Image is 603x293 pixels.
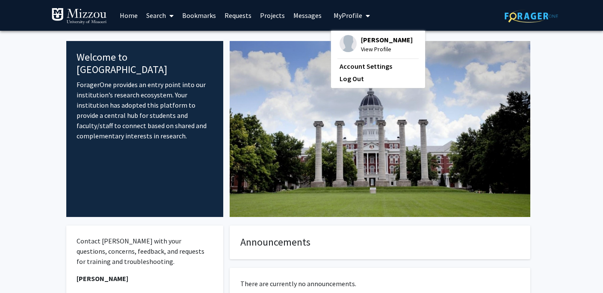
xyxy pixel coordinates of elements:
[240,236,520,249] h4: Announcements
[77,51,213,76] h4: Welcome to [GEOGRAPHIC_DATA]
[51,8,107,25] img: University of Missouri Logo
[340,35,357,52] img: Profile Picture
[6,255,36,287] iframe: Chat
[77,236,213,267] p: Contact [PERSON_NAME] with your questions, concerns, feedback, and requests for training and trou...
[142,0,178,30] a: Search
[240,278,520,289] p: There are currently no announcements.
[289,0,326,30] a: Messages
[334,11,362,20] span: My Profile
[77,274,128,283] strong: [PERSON_NAME]
[340,35,413,54] div: Profile Picture[PERSON_NAME]View Profile
[256,0,289,30] a: Projects
[230,41,530,217] img: Cover Image
[178,0,220,30] a: Bookmarks
[505,9,558,23] img: ForagerOne Logo
[361,35,413,44] span: [PERSON_NAME]
[340,61,417,71] a: Account Settings
[115,0,142,30] a: Home
[77,79,213,141] p: ForagerOne provides an entry point into our institution’s research ecosystem. Your institution ha...
[340,73,417,84] a: Log Out
[361,44,413,54] span: View Profile
[220,0,256,30] a: Requests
